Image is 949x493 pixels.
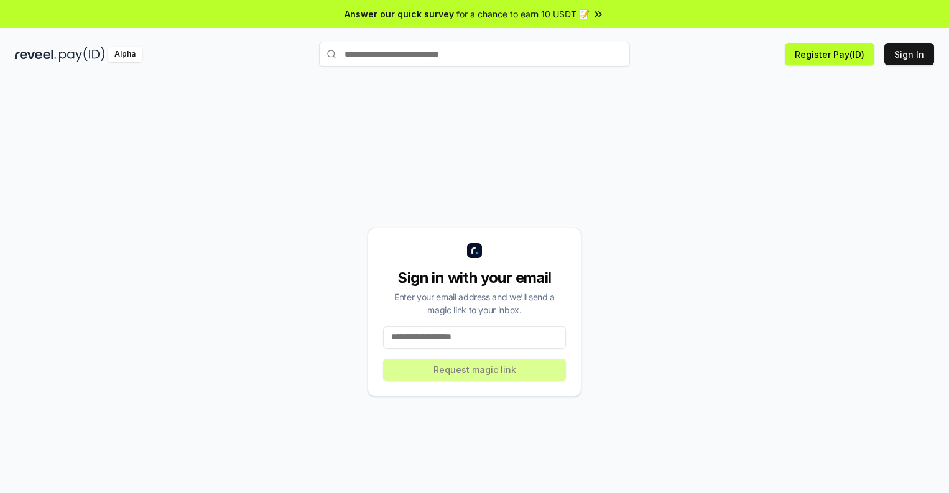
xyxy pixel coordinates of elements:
img: reveel_dark [15,47,57,62]
span: Answer our quick survey [345,7,454,21]
div: Alpha [108,47,142,62]
img: pay_id [59,47,105,62]
button: Register Pay(ID) [785,43,874,65]
button: Sign In [884,43,934,65]
img: logo_small [467,243,482,258]
div: Enter your email address and we’ll send a magic link to your inbox. [383,290,566,316]
div: Sign in with your email [383,268,566,288]
span: for a chance to earn 10 USDT 📝 [456,7,590,21]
